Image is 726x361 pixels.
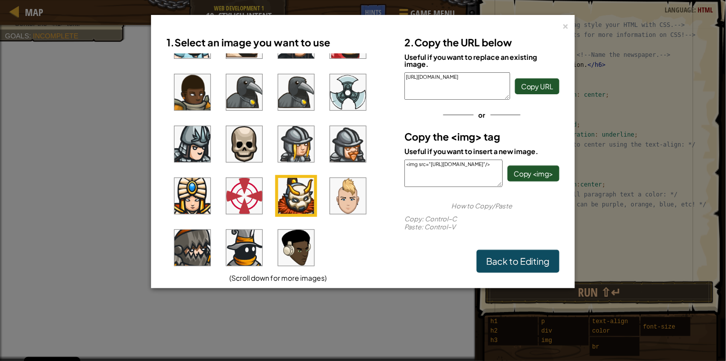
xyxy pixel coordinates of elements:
[229,273,327,282] span: (Scroll down for more images)
[278,74,314,110] img: portrait.png
[226,230,262,266] img: portrait.png
[278,178,314,214] img: portrait.png
[452,202,513,210] span: How to Copy/Paste
[330,178,366,214] img: portrait.png
[562,19,569,30] div: ×
[278,230,314,266] img: portrait.png
[278,126,314,162] img: portrait.png
[226,74,262,110] img: portrait.png
[175,74,210,110] img: portrait.png
[226,126,262,162] img: portrait.png
[414,36,512,48] span: Copy the URL below
[167,31,389,53] h3: 1.
[330,126,366,162] img: portrait.png
[521,82,553,91] span: Copy URL
[404,215,559,231] div: : Control–C : Control–V
[404,148,559,155] div: Useful if you want to insert a new image.
[175,36,330,48] span: Select an image you want to use
[404,215,422,223] span: Copy
[175,126,210,162] img: portrait.png
[404,53,559,67] div: Useful if you want to replace an existing image.
[404,72,510,100] textarea: [URL][DOMAIN_NAME]
[404,31,559,53] h3: 2.
[477,250,559,273] a: Back to Editing
[508,166,559,181] button: Copy <img>
[226,178,262,214] img: portrait.png
[175,178,210,214] img: portrait.png
[404,223,421,231] span: Paste
[175,230,210,266] img: portrait.png
[474,108,491,122] span: or
[330,74,366,110] img: portrait.png
[514,169,553,178] span: Copy <img>
[515,78,559,94] button: Copy URL
[404,160,503,187] textarea: <img src="[URL][DOMAIN_NAME]"/>
[404,125,559,148] h3: Copy the <img> tag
